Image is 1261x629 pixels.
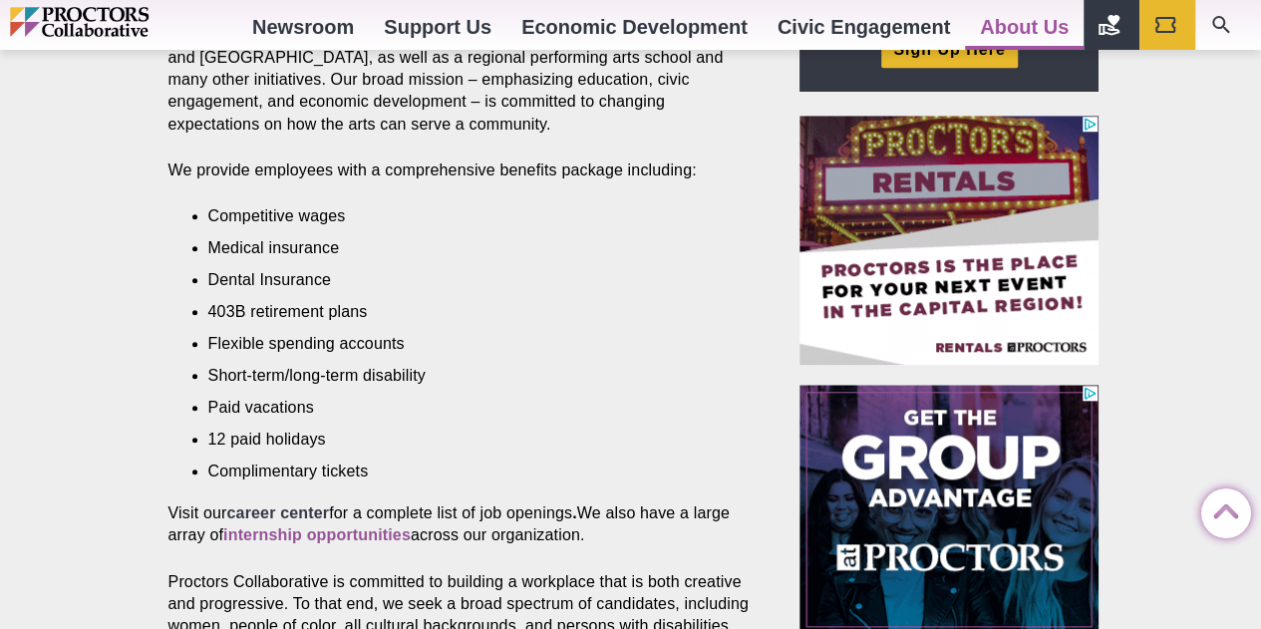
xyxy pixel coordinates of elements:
[168,159,755,181] p: We provide employees with a comprehensive benefits package including:
[168,3,755,135] p: Proctors Collaborative is a regional performing arts organization with over 125 employees serving...
[223,526,411,543] a: internship opportunities
[208,205,725,227] li: Competitive wages
[226,504,329,521] a: career center
[208,269,725,291] li: Dental Insurance
[208,333,725,355] li: Flexible spending accounts
[168,502,755,546] p: Visit our for a complete list of job openings We also have a large array of across our organization.
[208,397,725,419] li: Paid vacations
[208,461,725,482] li: Complimentary tickets
[10,7,234,37] img: Proctors logo
[572,504,577,521] strong: .
[208,237,725,259] li: Medical insurance
[208,429,725,451] li: 12 paid holidays
[799,116,1099,365] iframe: Advertisement
[208,365,725,387] li: Short-term/long-term disability
[208,301,725,323] li: 403B retirement plans
[1201,489,1241,529] a: Back to Top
